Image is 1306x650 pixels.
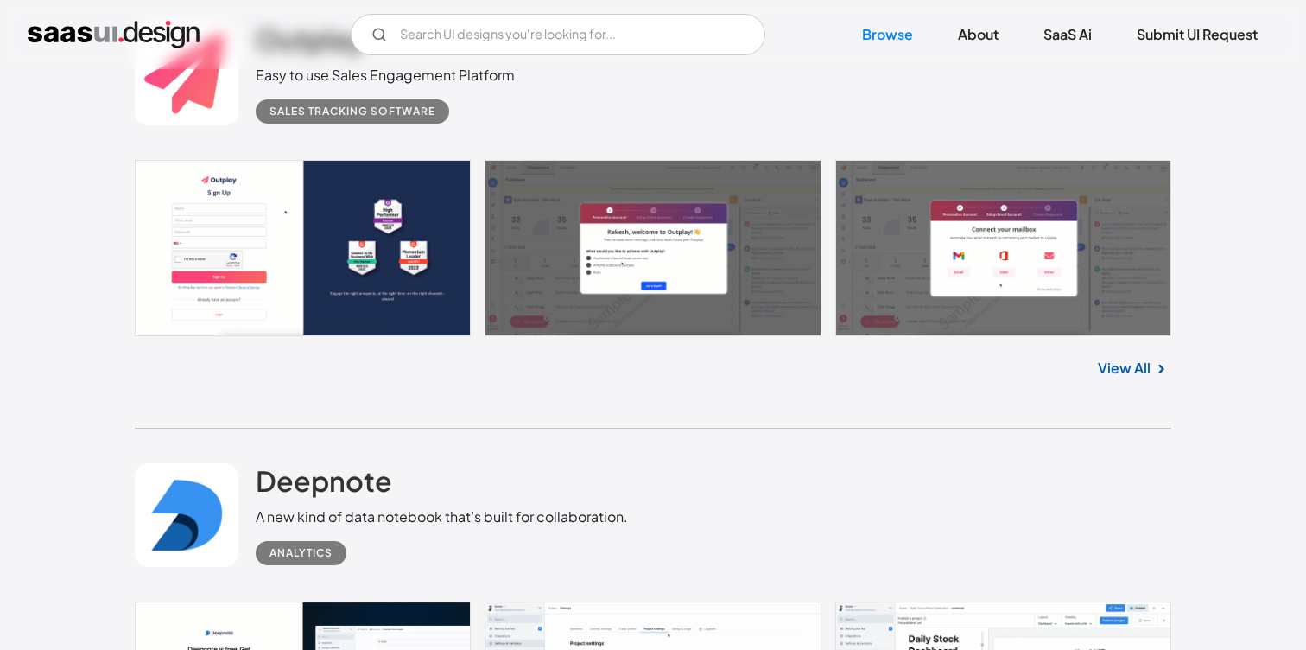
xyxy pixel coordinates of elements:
a: About [937,16,1019,54]
div: A new kind of data notebook that’s built for collaboration. [256,507,628,527]
div: Sales Tracking Software [269,101,435,122]
a: Submit UI Request [1116,16,1278,54]
div: Analytics [269,543,333,564]
a: View All [1098,358,1151,379]
a: Browse [841,16,934,54]
a: home [28,21,200,48]
a: SaaS Ai [1023,16,1113,54]
form: Email Form [351,14,765,55]
input: Search UI designs you're looking for... [351,14,765,55]
h2: Deepnote [256,463,392,498]
div: Easy to use Sales Engagement Platform [256,65,515,86]
a: Deepnote [256,463,392,507]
